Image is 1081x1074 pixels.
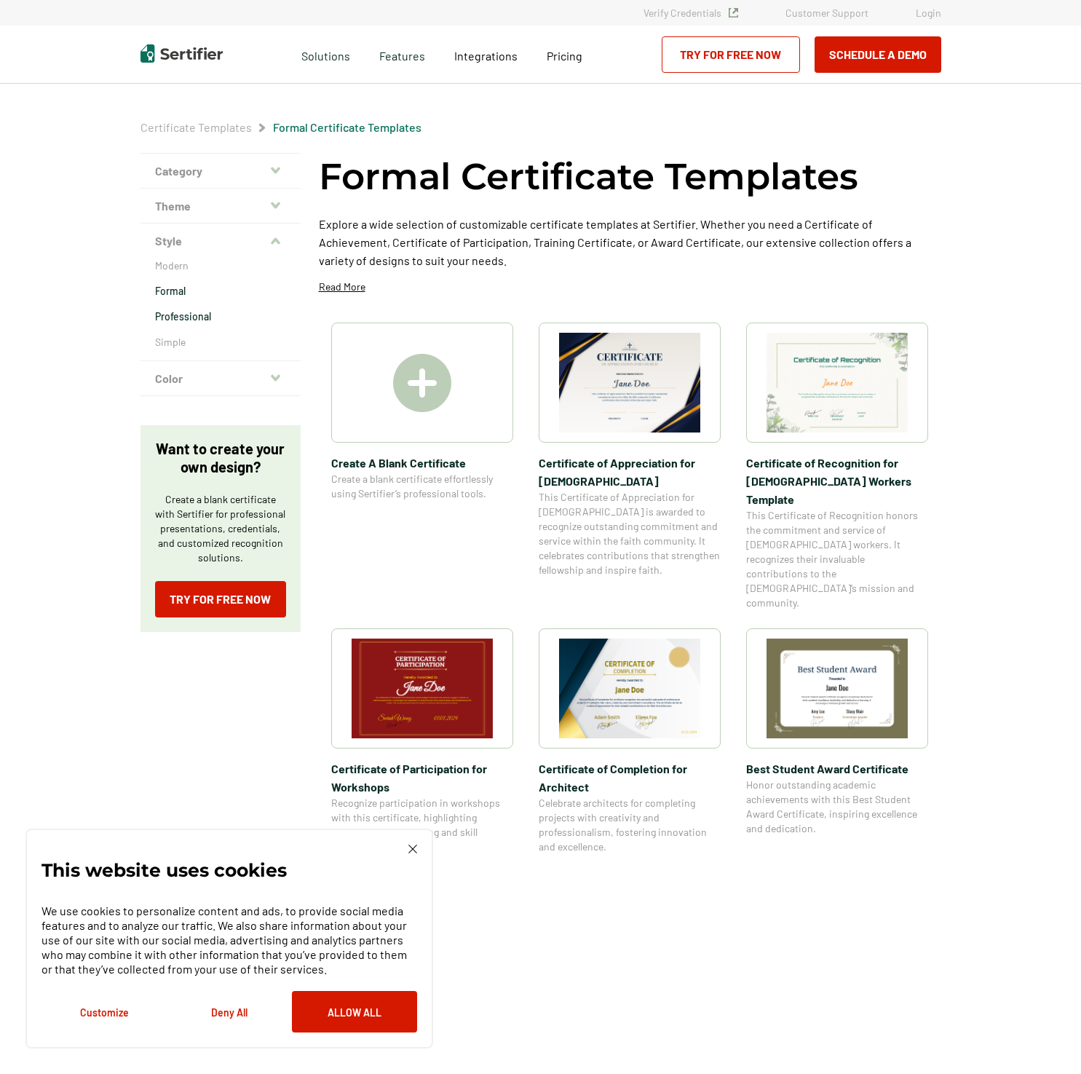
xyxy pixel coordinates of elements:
span: Best Student Award Certificate​ [746,759,928,778]
button: Category [140,154,301,189]
span: Create A Blank Certificate [331,454,513,472]
span: Certificate Templates [140,120,252,135]
span: Features [379,45,425,63]
p: Create a blank certificate with Sertifier for professional presentations, credentials, and custom... [155,492,286,565]
a: Formal Certificate Templates [273,120,421,134]
img: Certificate of Appreciation for Church​ [559,333,700,433]
iframe: Chat Widget [1008,1004,1081,1074]
p: We use cookies to personalize content and ads, to provide social media features and to analyze ou... [41,904,417,976]
p: This website uses cookies [41,863,287,877]
img: Best Student Award Certificate​ [767,639,908,738]
div: Style [140,258,301,361]
a: Certificate Templates [140,120,252,134]
a: Simple [155,335,286,350]
img: Create A Blank Certificate [393,354,451,412]
button: Theme [140,189,301,224]
a: Modern [155,258,286,273]
a: Certificate of Recognition for Church Workers TemplateCertificate of Recognition for [DEMOGRAPHIC... [746,323,928,610]
span: Honor outstanding academic achievements with this Best Student Award Certificate, inspiring excel... [746,778,928,836]
button: Style [140,224,301,258]
a: Certificate of Completion​ for ArchitectCertificate of Completion​ for ArchitectCelebrate archite... [539,628,721,854]
div: Breadcrumb [140,120,421,135]
span: Create a blank certificate effortlessly using Sertifier’s professional tools. [331,472,513,501]
a: Try for Free Now [662,36,800,73]
span: Pricing [547,49,582,63]
a: Certificate of Appreciation for Church​Certificate of Appreciation for [DEMOGRAPHIC_DATA]​This Ce... [539,323,721,610]
button: Color [140,361,301,396]
span: Integrations [454,49,518,63]
img: Certificate of Recognition for Church Workers Template [767,333,908,433]
a: Login [916,7,941,19]
img: Sertifier | Digital Credentialing Platform [140,44,223,63]
span: Certificate of Recognition for [DEMOGRAPHIC_DATA] Workers Template [746,454,928,508]
span: Celebrate architects for completing projects with creativity and professionalism, fostering innov... [539,796,721,854]
a: Try for Free Now [155,581,286,617]
a: Customer Support [785,7,868,19]
button: Schedule a Demo [815,36,941,73]
a: Integrations [454,45,518,63]
span: Formal Certificate Templates [273,120,421,135]
img: Certificate of Participation​ for Workshops [352,639,493,738]
a: Professional [155,309,286,324]
img: Certificate of Completion​ for Architect [559,639,700,738]
span: This Certificate of Appreciation for [DEMOGRAPHIC_DATA] is awarded to recognize outstanding commi... [539,490,721,577]
a: Certificate of Participation​ for WorkshopsCertificate of Participation​ for WorkshopsRecognize p... [331,628,513,854]
img: Verified [729,8,738,17]
a: Verify Credentials [644,7,738,19]
span: Certificate of Completion​ for Architect [539,759,721,796]
button: Deny All [167,991,292,1032]
span: Solutions [301,45,350,63]
span: Certificate of Participation​ for Workshops [331,759,513,796]
a: Pricing [547,45,582,63]
p: Explore a wide selection of customizable certificate templates at Sertifier. Whether you need a C... [319,215,941,269]
span: Recognize participation in workshops with this certificate, highlighting commitment to learning a... [331,796,513,854]
span: Certificate of Appreciation for [DEMOGRAPHIC_DATA]​ [539,454,721,490]
h1: Formal Certificate Templates [319,153,858,200]
button: Allow All [292,991,417,1032]
a: Formal [155,284,286,299]
p: Read More [319,280,365,294]
a: Best Student Award Certificate​Best Student Award Certificate​Honor outstanding academic achievem... [746,628,928,854]
span: This Certificate of Recognition honors the commitment and service of [DEMOGRAPHIC_DATA] workers. ... [746,508,928,610]
p: Want to create your own design? [155,440,286,476]
img: Cookie Popup Close [408,845,417,853]
button: Customize [41,991,167,1032]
